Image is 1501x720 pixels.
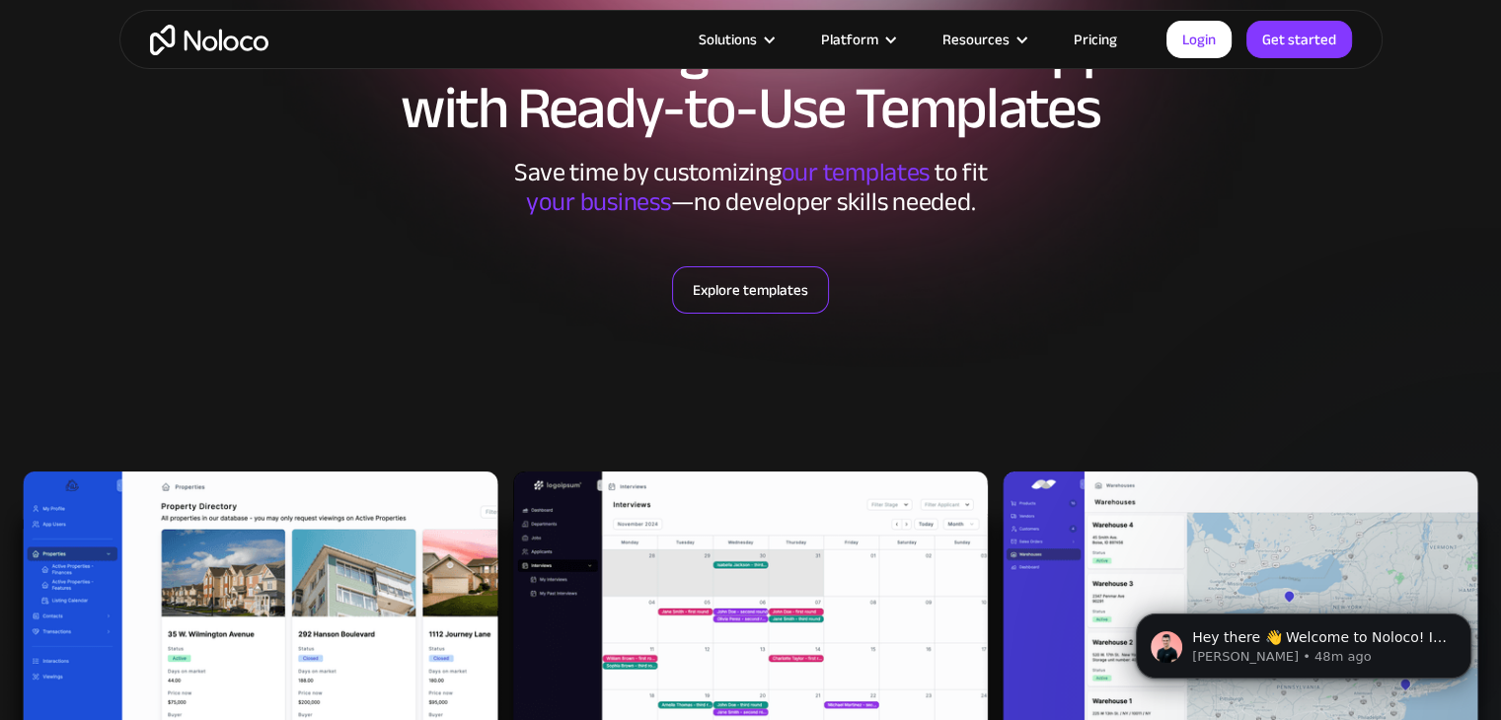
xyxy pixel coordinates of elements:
[672,266,829,314] a: Explore templates
[821,27,878,52] div: Platform
[674,27,796,52] div: Solutions
[942,27,1010,52] div: Resources
[1049,27,1142,52] a: Pricing
[918,27,1049,52] div: Resources
[139,20,1363,138] h1: Start Building Your Perfect App with Ready-to-Use Templates
[781,148,930,196] span: our templates
[1166,21,1232,58] a: Login
[1246,21,1352,58] a: Get started
[1106,572,1501,710] iframe: Intercom notifications message
[526,178,671,226] span: your business
[455,158,1047,217] div: Save time by customizing to fit ‍ —no developer skills needed.
[699,27,757,52] div: Solutions
[150,25,268,55] a: home
[796,27,918,52] div: Platform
